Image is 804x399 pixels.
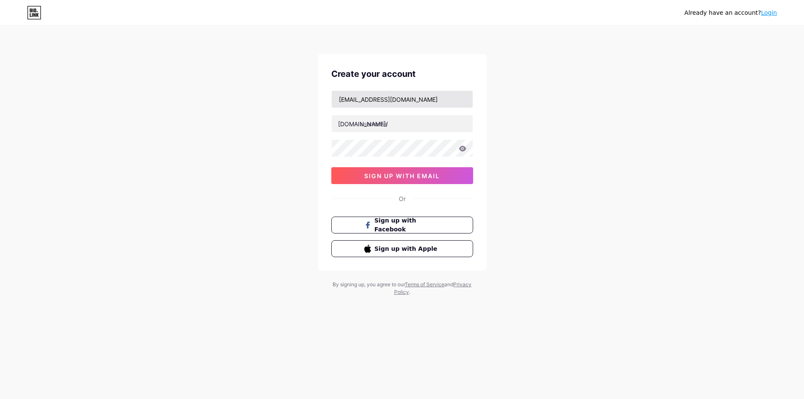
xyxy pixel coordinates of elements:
button: Sign up with Facebook [331,217,473,233]
input: Email [332,91,473,108]
input: username [332,115,473,132]
div: By signing up, you agree to our and . [330,281,474,296]
a: Login [761,9,777,16]
div: Already have an account? [685,8,777,17]
div: [DOMAIN_NAME]/ [338,119,388,128]
div: Create your account [331,68,473,80]
span: Sign up with Facebook [374,216,440,234]
span: Sign up with Apple [374,244,440,253]
div: Or [399,194,406,203]
button: Sign up with Apple [331,240,473,257]
button: sign up with email [331,167,473,184]
a: Terms of Service [405,281,444,288]
span: sign up with email [364,172,440,179]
